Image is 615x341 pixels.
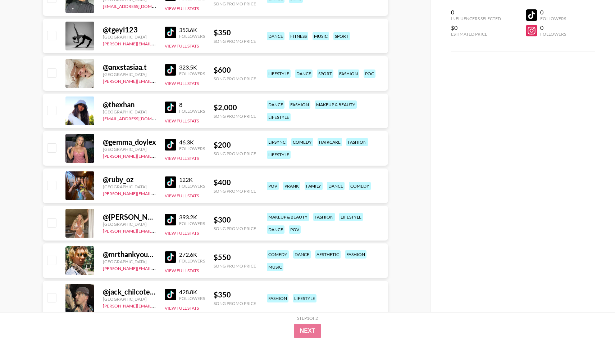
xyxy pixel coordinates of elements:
[165,156,199,161] button: View Full Stats
[289,32,308,40] div: fitness
[103,302,243,309] a: [PERSON_NAME][EMAIL_ADDRESS][PERSON_NAME][DOMAIN_NAME]
[293,294,316,302] div: lifestyle
[165,102,176,113] img: TikTok
[267,100,284,109] div: dance
[315,250,341,259] div: aesthetic
[364,69,375,78] div: poc
[579,305,606,332] iframe: Drift Widget Chat Controller
[214,66,256,75] div: $ 600
[333,32,350,40] div: sport
[214,301,256,306] div: Song Promo Price
[179,33,205,39] div: Followers
[214,76,256,81] div: Song Promo Price
[103,138,156,147] div: @ gemma_doylex
[165,214,176,225] img: TikTok
[103,63,156,72] div: @ anxstasiaa.t
[451,24,501,31] div: $0
[327,182,345,190] div: dance
[283,182,300,190] div: prank
[305,182,323,190] div: family
[214,188,256,194] div: Song Promo Price
[179,71,205,76] div: Followers
[313,213,335,221] div: fashion
[165,305,199,311] button: View Full Stats
[179,288,205,296] div: 428.8K
[214,1,256,6] div: Song Promo Price
[103,212,156,221] div: @ [PERSON_NAME].[PERSON_NAME]
[165,81,199,86] button: View Full Stats
[165,176,176,188] img: TikTok
[179,108,205,114] div: Followers
[165,43,199,49] button: View Full Stats
[103,25,156,34] div: @ tgeyl123
[267,294,288,302] div: fashion
[103,2,175,9] a: [EMAIL_ADDRESS][DOMAIN_NAME]
[297,315,318,321] div: Step 1 of 2
[214,178,256,187] div: $ 400
[103,184,156,189] div: [GEOGRAPHIC_DATA]
[451,16,501,21] div: Influencers Selected
[214,290,256,299] div: $ 350
[540,31,566,37] div: Followers
[179,296,205,301] div: Followers
[214,140,256,149] div: $ 200
[165,139,176,151] img: TikTok
[103,72,156,77] div: [GEOGRAPHIC_DATA]
[267,151,291,159] div: lifestyle
[214,226,256,231] div: Song Promo Price
[214,28,256,37] div: $ 350
[267,32,284,40] div: dance
[345,250,366,259] div: fashion
[267,138,287,146] div: lipsync
[103,259,156,264] div: [GEOGRAPHIC_DATA]
[214,103,256,112] div: $ 2,000
[214,263,256,269] div: Song Promo Price
[214,39,256,44] div: Song Promo Price
[540,16,566,21] div: Followers
[179,146,205,151] div: Followers
[165,64,176,76] img: TikTok
[293,250,311,259] div: dance
[214,215,256,224] div: $ 300
[103,250,156,259] div: @ mrthankyouplease
[103,175,156,184] div: @ ruby_oz
[346,138,368,146] div: fashion
[349,182,371,190] div: comedy
[540,9,566,16] div: 0
[339,213,363,221] div: lifestyle
[214,113,256,119] div: Song Promo Price
[103,147,156,152] div: [GEOGRAPHIC_DATA]
[267,213,309,221] div: makeup & beauty
[267,182,279,190] div: pov
[103,264,209,271] a: [PERSON_NAME][EMAIL_ADDRESS][DOMAIN_NAME]
[214,151,256,156] div: Song Promo Price
[295,69,313,78] div: dance
[179,251,205,258] div: 272.6K
[165,251,176,263] img: TikTok
[179,139,205,146] div: 46.3K
[179,101,205,108] div: 8
[103,227,209,234] a: [PERSON_NAME][EMAIL_ADDRESS][DOMAIN_NAME]
[317,69,333,78] div: sport
[103,40,209,46] a: [PERSON_NAME][EMAIL_ADDRESS][DOMAIN_NAME]
[267,69,291,78] div: lifestyle
[214,253,256,262] div: $ 550
[103,152,209,159] a: [PERSON_NAME][EMAIL_ADDRESS][DOMAIN_NAME]
[165,230,199,236] button: View Full Stats
[313,32,329,40] div: music
[179,64,205,71] div: 323.5K
[103,287,156,296] div: @ jack_chilcote26
[451,9,501,16] div: 0
[179,258,205,264] div: Followers
[267,225,284,234] div: dance
[103,115,175,121] a: [EMAIL_ADDRESS][DOMAIN_NAME]
[289,100,310,109] div: fashion
[179,221,205,226] div: Followers
[165,268,199,273] button: View Full Stats
[165,6,199,11] button: View Full Stats
[103,221,156,227] div: [GEOGRAPHIC_DATA]
[103,109,156,115] div: [GEOGRAPHIC_DATA]
[318,138,342,146] div: haircare
[165,289,176,300] img: TikTok
[165,118,199,124] button: View Full Stats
